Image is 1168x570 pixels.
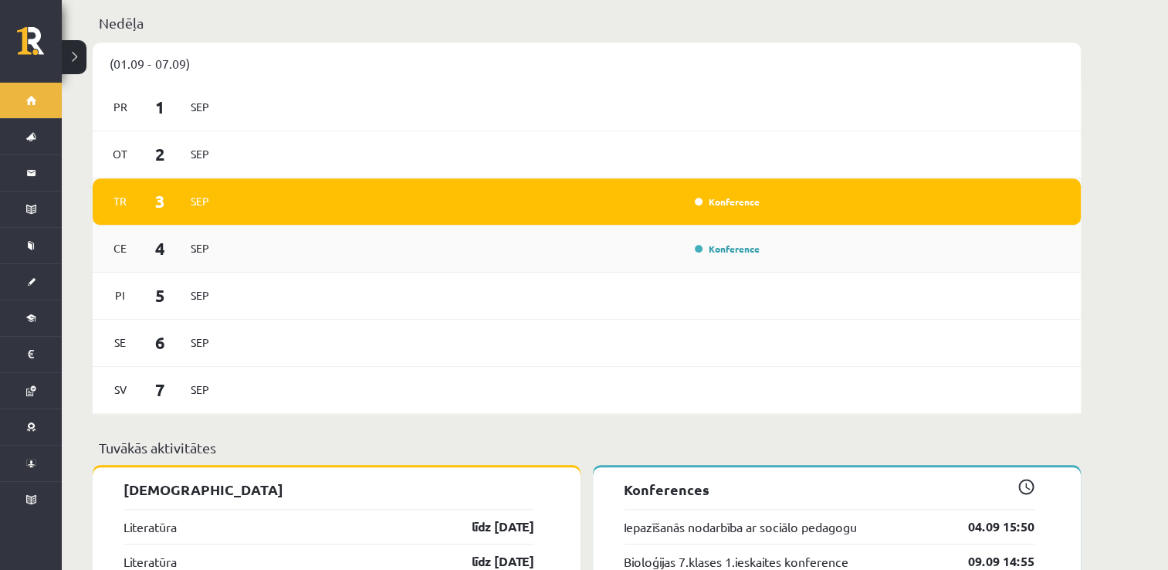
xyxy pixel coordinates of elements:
[104,236,137,260] span: Ce
[104,142,137,166] span: Ot
[137,330,185,355] span: 6
[104,331,137,355] span: Se
[184,331,216,355] span: Sep
[137,141,185,167] span: 2
[104,189,137,213] span: Tr
[99,437,1075,458] p: Tuvākās aktivitātes
[445,517,534,536] a: līdz [DATE]
[137,377,185,402] span: 7
[93,42,1081,84] div: (01.09 - 07.09)
[137,188,185,214] span: 3
[184,142,216,166] span: Sep
[104,378,137,402] span: Sv
[184,189,216,213] span: Sep
[184,95,216,119] span: Sep
[137,236,185,261] span: 4
[137,94,185,120] span: 1
[17,27,62,66] a: Rīgas 1. Tālmācības vidusskola
[624,479,1034,500] p: Konferences
[99,12,1075,33] p: Nedēļa
[184,378,216,402] span: Sep
[137,283,185,308] span: 5
[945,517,1034,536] a: 04.09 15:50
[695,243,760,255] a: Konference
[184,236,216,260] span: Sep
[124,517,177,536] a: Literatūra
[184,283,216,307] span: Sep
[695,195,760,208] a: Konference
[624,517,857,536] a: Iepazīšanās nodarbība ar sociālo pedagogu
[124,479,534,500] p: [DEMOGRAPHIC_DATA]
[104,283,137,307] span: Pi
[104,95,137,119] span: Pr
